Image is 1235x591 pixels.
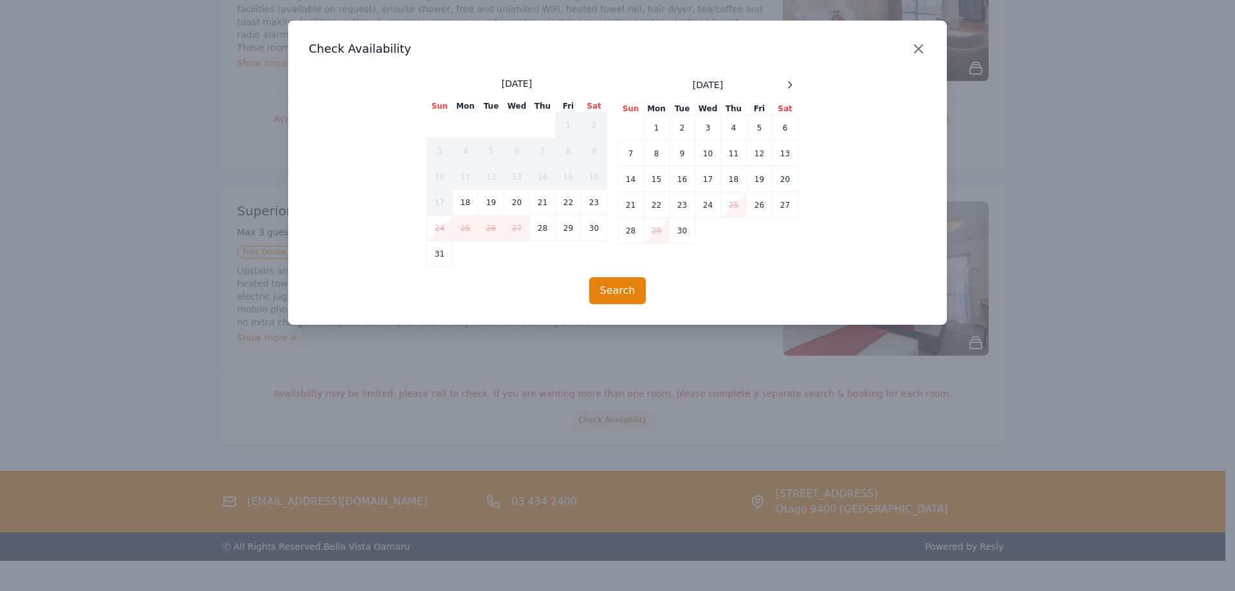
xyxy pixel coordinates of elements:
td: 27 [504,215,530,241]
td: 21 [530,190,556,215]
td: 15 [556,164,581,190]
th: Sun [618,103,644,115]
td: 7 [618,141,644,167]
td: 11 [721,141,747,167]
td: 16 [581,164,607,190]
td: 3 [427,138,453,164]
td: 8 [556,138,581,164]
td: 12 [479,164,504,190]
td: 4 [721,115,747,141]
th: Thu [530,100,556,113]
td: 26 [747,192,773,218]
td: 6 [773,115,798,141]
td: 2 [670,115,695,141]
td: 20 [504,190,530,215]
th: Sat [581,100,607,113]
td: 19 [479,190,504,215]
th: Thu [721,103,747,115]
td: 13 [773,141,798,167]
td: 18 [721,167,747,192]
td: 9 [670,141,695,167]
th: Sat [773,103,798,115]
td: 22 [556,190,581,215]
td: 20 [773,167,798,192]
span: [DATE] [502,77,532,90]
td: 14 [530,164,556,190]
td: 17 [695,167,721,192]
th: Wed [504,100,530,113]
td: 14 [618,167,644,192]
th: Fri [556,100,581,113]
td: 7 [530,138,556,164]
td: 17 [427,190,453,215]
td: 22 [644,192,670,218]
td: 28 [530,215,556,241]
td: 19 [747,167,773,192]
td: 13 [504,164,530,190]
td: 5 [479,138,504,164]
td: 10 [427,164,453,190]
button: Search [589,277,646,304]
td: 8 [644,141,670,167]
td: 24 [427,215,453,241]
td: 26 [479,215,504,241]
td: 2 [581,113,607,138]
th: Mon [644,103,670,115]
td: 27 [773,192,798,218]
td: 25 [453,215,479,241]
th: Mon [453,100,479,113]
td: 10 [695,141,721,167]
td: 12 [747,141,773,167]
td: 9 [581,138,607,164]
span: [DATE] [693,78,723,91]
td: 29 [644,218,670,244]
td: 21 [618,192,644,218]
td: 30 [581,215,607,241]
td: 5 [747,115,773,141]
td: 29 [556,215,581,241]
td: 30 [670,218,695,244]
th: Fri [747,103,773,115]
td: 1 [556,113,581,138]
td: 4 [453,138,479,164]
td: 23 [581,190,607,215]
h3: Check Availability [309,41,926,57]
td: 3 [695,115,721,141]
th: Tue [670,103,695,115]
td: 11 [453,164,479,190]
td: 31 [427,241,453,267]
td: 18 [453,190,479,215]
th: Sun [427,100,453,113]
td: 23 [670,192,695,218]
th: Wed [695,103,721,115]
td: 6 [504,138,530,164]
td: 25 [721,192,747,218]
td: 1 [644,115,670,141]
td: 16 [670,167,695,192]
td: 24 [695,192,721,218]
td: 28 [618,218,644,244]
th: Tue [479,100,504,113]
td: 15 [644,167,670,192]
